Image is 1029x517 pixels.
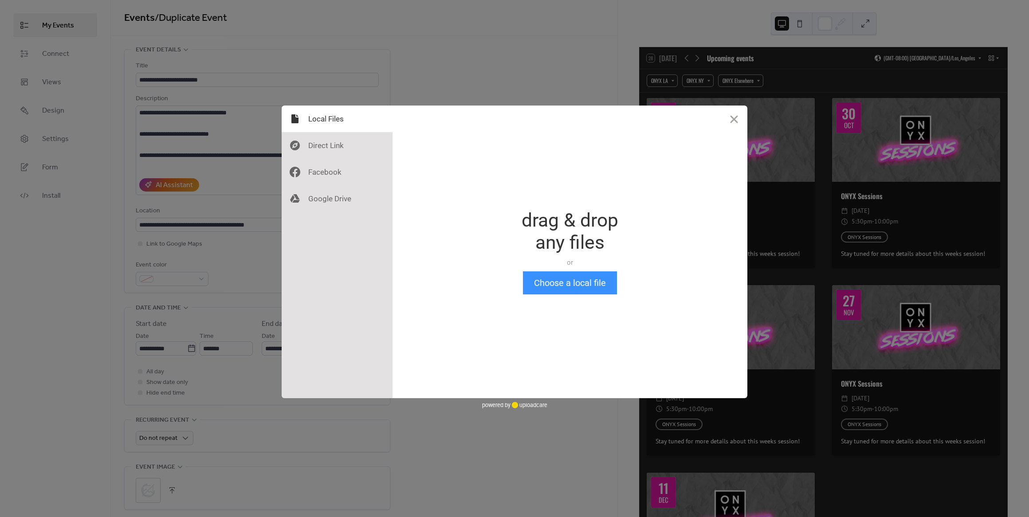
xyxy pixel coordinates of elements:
[523,271,617,294] button: Choose a local file
[282,106,393,132] div: Local Files
[282,159,393,185] div: Facebook
[482,398,547,411] div: powered by
[522,258,618,267] div: or
[282,185,393,212] div: Google Drive
[721,106,747,132] button: Close
[511,402,547,408] a: uploadcare
[522,209,618,254] div: drag & drop any files
[282,132,393,159] div: Direct Link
